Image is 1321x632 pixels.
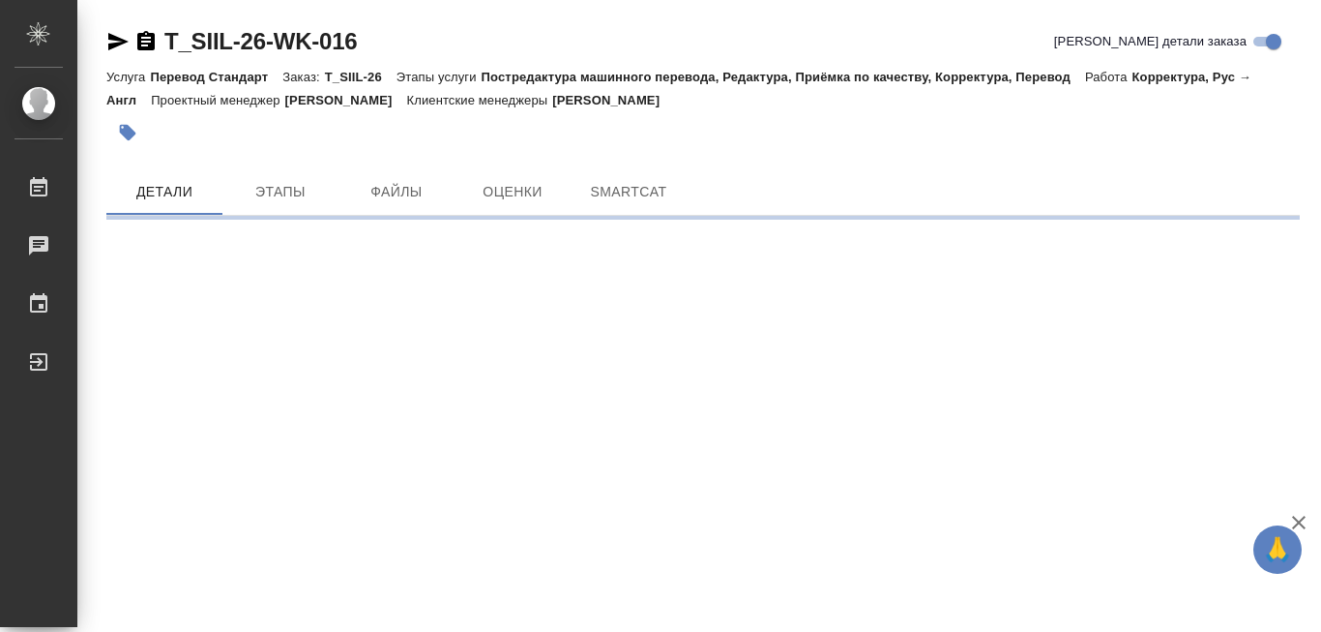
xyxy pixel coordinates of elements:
p: Клиентские менеджеры [407,93,553,107]
p: [PERSON_NAME] [552,93,674,107]
p: Услуга [106,70,150,84]
span: SmartCat [582,180,675,204]
span: Файлы [350,180,443,204]
p: Этапы услуги [396,70,482,84]
span: Этапы [234,180,327,204]
button: Скопировать ссылку для ЯМессенджера [106,30,130,53]
button: Скопировать ссылку [134,30,158,53]
p: [PERSON_NAME] [285,93,407,107]
button: Добавить тэг [106,111,149,154]
span: 🙏 [1261,529,1294,570]
p: Заказ: [282,70,324,84]
p: Постредактура машинного перевода, Редактура, Приёмка по качеству, Корректура, Перевод [482,70,1085,84]
span: Оценки [466,180,559,204]
p: Перевод Стандарт [150,70,282,84]
p: T_SIIL-26 [325,70,396,84]
button: 🙏 [1253,526,1302,574]
span: [PERSON_NAME] детали заказа [1054,32,1247,51]
a: T_SIIL-26-WK-016 [164,28,358,54]
span: Детали [118,180,211,204]
p: Работа [1085,70,1132,84]
p: Проектный менеджер [151,93,284,107]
